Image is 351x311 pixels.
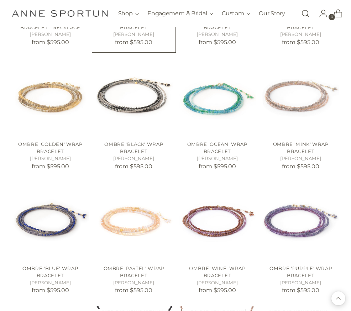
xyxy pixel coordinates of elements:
[262,31,339,38] h5: [PERSON_NAME]
[179,286,256,295] p: from $595.00
[262,182,339,259] a: Ombre 'Purple' Wrap Bracelet
[118,6,139,21] button: Shop
[262,155,339,162] h5: [PERSON_NAME]
[104,17,164,30] a: Ombre 'Cedar' Wrap Bracelet
[262,286,339,295] p: from $595.00
[179,58,256,135] a: Ombre 'Ocean' Wrap Bracelet
[179,279,256,286] h5: [PERSON_NAME]
[179,31,256,38] h5: [PERSON_NAME]
[273,17,329,30] a: Ombre 'Sand' Wrap Bracelet
[262,162,339,171] p: from $595.00
[262,279,339,286] h5: [PERSON_NAME]
[12,31,89,38] h5: [PERSON_NAME]
[179,155,256,162] h5: [PERSON_NAME]
[298,6,313,21] a: Open search modal
[12,58,89,135] a: Ombre 'Golden' Wrap Bracelet
[95,38,172,47] p: from $595.00
[187,141,247,154] a: Ombre 'Ocean' Wrap Bracelet
[12,182,89,259] img: Ombre Wrap Bracelet - Anne Sportun Fine Jewellery
[12,58,89,135] img: Ombre Wrap Bracelet - Anne Sportun Fine Jewellery
[179,182,256,259] a: Ombre 'Wine' Wrap Bracelet
[273,141,329,154] a: Ombre 'Mink' Wrap Bracelet
[269,265,332,278] a: Ombre 'Purple' Wrap Bracelet
[262,58,339,135] a: Ombre 'Mink' Wrap Bracelet
[179,58,256,135] img: Ombre Wrap Bracelet - Anne Sportun Fine Jewellery
[95,286,172,295] p: from $595.00
[95,279,172,286] h5: [PERSON_NAME]
[179,182,256,259] img: Ombre Wrap Bracelet - Anne Sportun Fine Jewellery
[12,286,89,295] p: from $595.00
[95,162,172,171] p: from $595.00
[188,17,247,30] a: Ombre 'Blush' Wrap Bracelet
[189,265,245,278] a: Ombre 'Wine' Wrap Bracelet
[12,162,89,171] p: from $595.00
[12,182,89,259] a: Ombre 'Blue' Wrap Bracelet
[222,6,250,21] button: Custom
[95,182,172,259] a: Ombre 'Pastel' Wrap Bracelet
[95,58,172,135] a: Ombre 'Black' Wrap Bracelet
[262,182,339,259] img: Ombre Wrap Bracelet - Anne Sportun Fine Jewellery
[328,6,342,21] a: Open cart modal
[95,58,172,135] img: Ombre Wrap Bracelet - Anne Sportun Fine Jewellery
[104,141,163,154] a: Ombre 'Black' Wrap Bracelet
[18,141,83,154] a: Ombre 'Golden' Wrap Bracelet
[179,162,256,171] p: from $595.00
[259,6,285,21] a: Our Story
[95,31,172,38] h5: [PERSON_NAME]
[22,265,78,278] a: Ombre 'Blue' Wrap Bracelet
[17,17,84,30] a: Pink Tourmaline Wrap Bracelet - Necklace
[147,6,213,21] button: Engagement & Bridal
[95,155,172,162] h5: [PERSON_NAME]
[331,291,345,305] button: Back to top
[12,279,89,286] h5: [PERSON_NAME]
[179,38,256,47] p: from $595.00
[329,14,335,20] span: 0
[313,6,328,21] a: Go to the account page
[104,265,164,278] a: Ombre 'Pastel' Wrap Bracelet
[12,10,108,17] a: Anne Sportun Fine Jewellery
[262,58,339,135] img: Ombre Wrap Bracelet - Anne Sportun Fine Jewellery
[262,38,339,47] p: from $595.00
[12,38,89,47] p: from $595.00
[12,155,89,162] h5: [PERSON_NAME]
